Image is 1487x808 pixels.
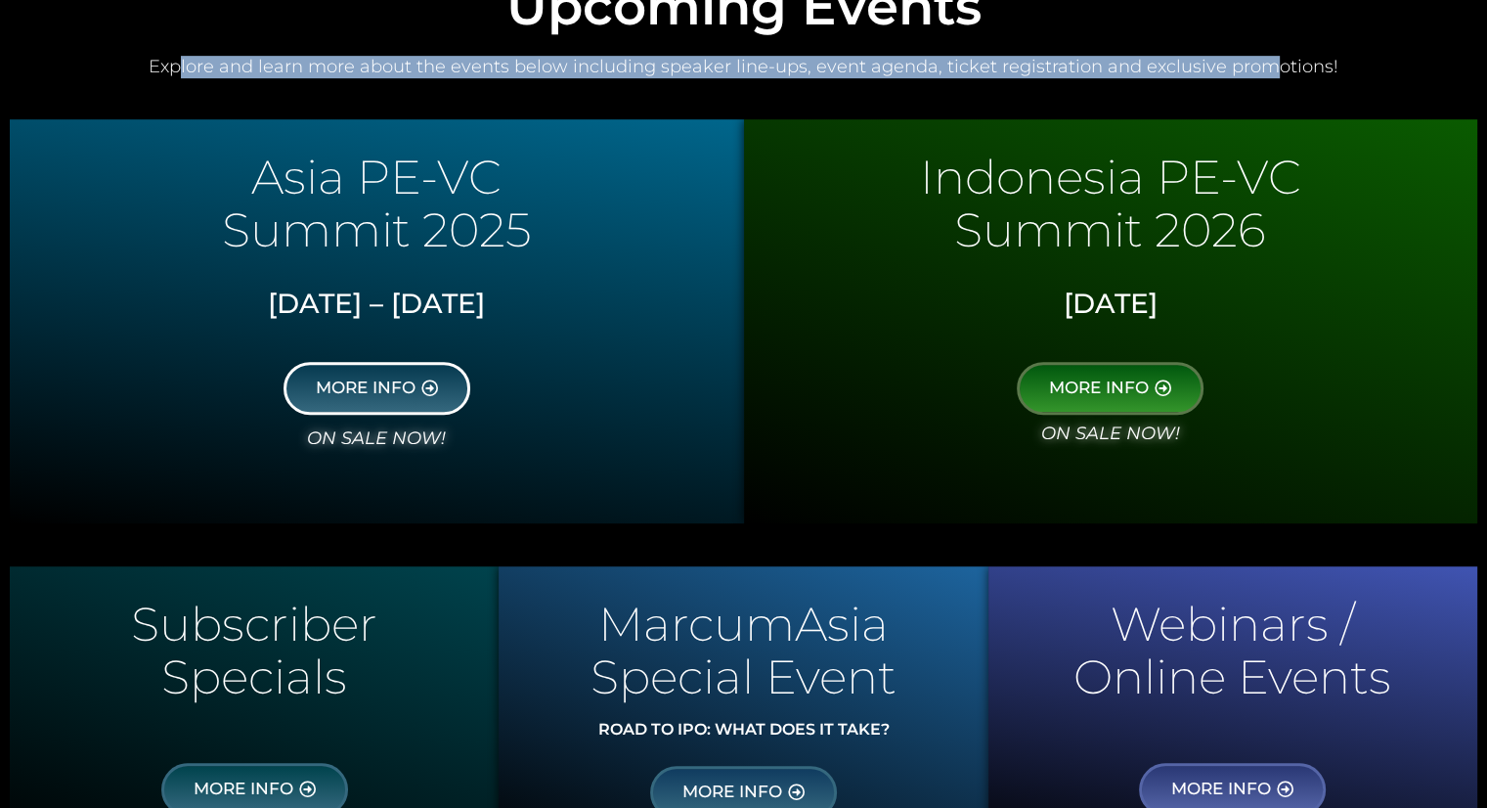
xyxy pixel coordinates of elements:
p: MarcumAsia [508,606,978,643]
i: on sale now! [1041,423,1180,444]
p: Asia PE-VC [20,158,734,196]
h2: Explore and learn more about the events below including speaker line-ups, event agenda, ticket re... [10,56,1477,78]
p: Subscriber [20,606,489,643]
i: on sale now! [307,427,446,449]
span: MORE INFO [316,380,415,397]
p: ROAD TO IPO: WHAT DOES IT TAKE? [508,722,978,738]
h3: [DATE] – [DATE] [24,288,729,321]
span: MORE INFO [682,784,782,801]
a: MORE INFO [1017,362,1203,415]
p: Special Event [508,658,978,696]
span: MORE INFO [1049,380,1149,397]
p: Specials [20,658,489,696]
p: Summit 2026 [754,211,1468,248]
p: Summit 2025 [20,211,734,248]
span: MORE INFO [1171,781,1271,798]
a: MORE INFO [284,362,470,415]
p: Webinars / [998,606,1467,643]
p: Online Events [998,658,1467,696]
h3: [DATE] [759,288,1464,321]
p: Indonesia PE-VC [754,158,1468,196]
span: MORE INFO [194,781,293,798]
